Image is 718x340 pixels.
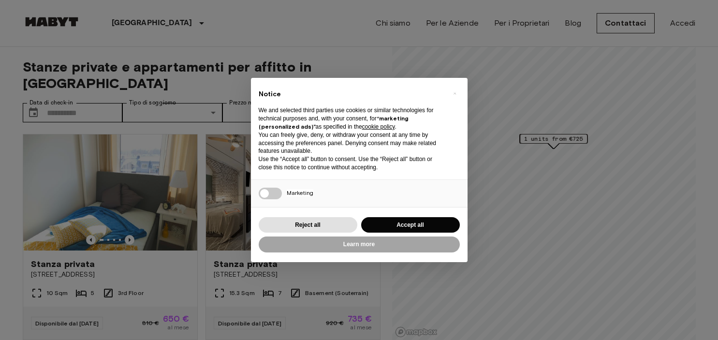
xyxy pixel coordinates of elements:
h2: Notice [259,89,444,99]
strong: “marketing (personalized ads)” [259,115,409,130]
span: Marketing [287,189,313,196]
p: Use the “Accept all” button to consent. Use the “Reject all” button or close this notice to conti... [259,155,444,172]
a: cookie policy [362,123,395,130]
button: Close this notice [447,86,463,101]
p: You can freely give, deny, or withdraw your consent at any time by accessing the preferences pane... [259,131,444,155]
p: We and selected third parties use cookies or similar technologies for technical purposes and, wit... [259,106,444,131]
button: Learn more [259,237,460,252]
button: Reject all [259,217,357,233]
button: Accept all [361,217,460,233]
span: × [453,88,456,99]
